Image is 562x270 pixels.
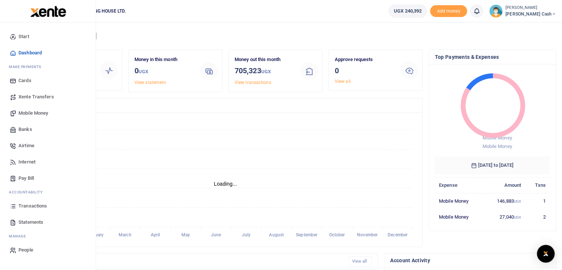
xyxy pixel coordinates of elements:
span: People [18,246,33,254]
a: Statements [6,214,90,230]
h4: Top Payments & Expenses [435,53,550,61]
a: View all [335,79,351,84]
tspan: February [86,232,103,237]
h3: 0 [134,65,194,77]
img: logo-large [30,6,66,17]
td: 146,883 [484,193,525,209]
h3: 705,323 [235,65,294,77]
li: Ac [6,186,90,198]
small: [PERSON_NAME] [505,5,556,11]
span: ake Payments [13,64,41,70]
small: UGX [261,69,271,74]
td: 2 [525,209,550,225]
span: Add money [430,5,467,17]
span: Statements [18,219,43,226]
a: Pay Bill [6,170,90,186]
tspan: May [181,232,190,237]
h4: Hello [PERSON_NAME] [28,32,556,40]
a: Airtime [6,138,90,154]
a: Start [6,28,90,45]
span: Start [18,33,29,40]
td: Mobile Money [435,209,484,225]
h4: Account Activity [390,256,550,264]
th: Txns [525,177,550,193]
a: logo-small logo-large logo-large [30,8,66,14]
a: Mobile Money [6,105,90,121]
td: 1 [525,193,550,209]
span: Xente Transfers [18,93,54,101]
tspan: December [388,232,408,237]
span: UGX 240,392 [394,7,422,15]
span: Transactions [18,202,47,210]
li: Wallet ballance [385,4,430,18]
p: Money in this month [134,56,194,64]
tspan: October [329,232,345,237]
a: Banks [6,121,90,138]
a: View transactions [235,80,271,85]
span: Banks [18,126,32,133]
a: View all [349,256,372,266]
span: Mobile Money [482,144,512,149]
tspan: March [119,232,132,237]
th: Expense [435,177,484,193]
th: Amount [484,177,525,193]
h4: Recent Transactions [34,257,343,266]
span: [PERSON_NAME] Cash [505,11,556,17]
td: Mobile Money [435,193,484,209]
tspan: June [211,232,221,237]
small: UGX [139,69,148,74]
span: Airtime [18,142,34,149]
td: 27,040 [484,209,525,225]
text: Loading... [214,181,237,187]
span: Dashboard [18,49,42,57]
span: countability [14,189,42,195]
tspan: July [242,232,250,237]
span: Mobile Money [18,109,48,117]
img: profile-user [489,4,503,18]
tspan: August [269,232,284,237]
h3: 0 [335,65,395,76]
tspan: April [151,232,160,237]
li: Toup your wallet [430,5,467,17]
tspan: November [357,232,378,237]
a: profile-user [PERSON_NAME] [PERSON_NAME] Cash [489,4,556,18]
li: M [6,230,90,242]
a: Dashboard [6,45,90,61]
span: Internet [18,158,35,166]
span: anage [13,233,26,239]
a: Cards [6,72,90,89]
li: M [6,61,90,72]
small: UGX [514,199,521,203]
tspan: September [296,232,318,237]
a: People [6,242,90,258]
h6: [DATE] to [DATE] [435,156,550,174]
small: UGX [514,215,521,219]
p: Approve requests [335,56,395,64]
p: Money out this month [235,56,294,64]
a: Transactions [6,198,90,214]
a: View statement [134,80,166,85]
h4: Transactions Overview [34,101,416,109]
div: Open Intercom Messenger [537,245,555,263]
span: Mobile Money [482,135,512,141]
a: Add money [430,8,467,13]
a: UGX 240,392 [388,4,427,18]
span: Pay Bill [18,175,34,182]
span: Cards [18,77,31,84]
a: Internet [6,154,90,170]
a: Xente Transfers [6,89,90,105]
